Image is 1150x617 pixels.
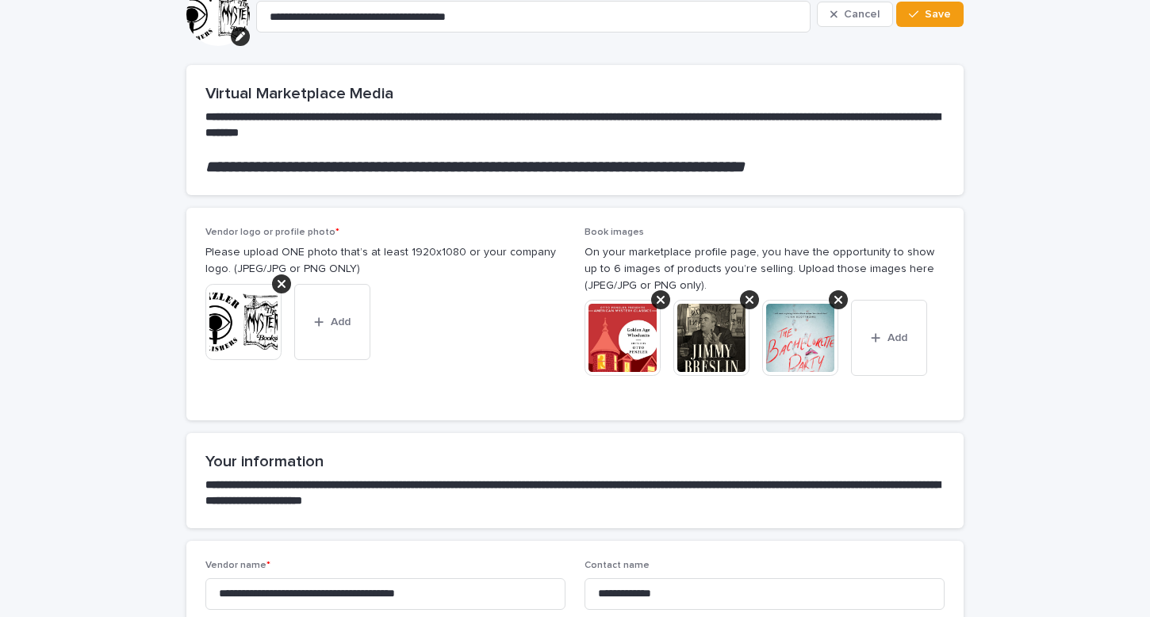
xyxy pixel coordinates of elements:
[887,332,907,343] span: Add
[294,284,370,360] button: Add
[331,316,351,328] span: Add
[925,9,951,20] span: Save
[205,244,565,278] p: Please upload ONE photo that’s at least 1920x1080 or your company logo. (JPEG/JPG or PNG ONLY)
[205,452,945,471] h2: Your information
[205,84,945,103] h2: Virtual Marketplace Media
[817,2,893,27] button: Cancel
[844,9,880,20] span: Cancel
[585,244,945,293] p: On your marketplace profile page, you have the opportunity to show up to 6 images of products you...
[205,561,270,570] span: Vendor name
[205,228,339,237] span: Vendor logo or profile photo
[851,300,927,376] button: Add
[585,228,644,237] span: Book images
[896,2,964,27] button: Save
[585,561,650,570] span: Contact name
